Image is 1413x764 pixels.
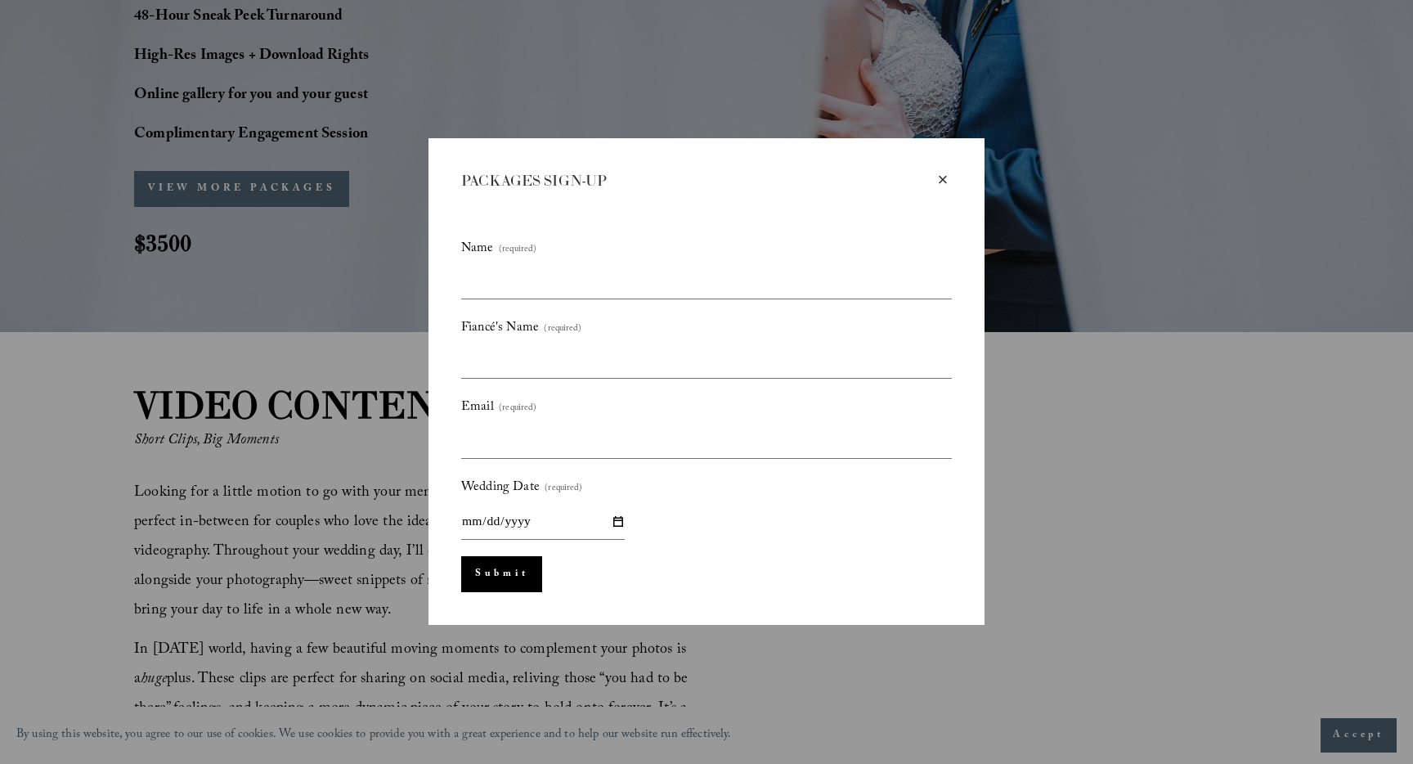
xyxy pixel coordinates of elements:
span: Wedding Date [461,475,540,501]
span: (required) [499,241,536,259]
span: Fiancé's Name [461,316,539,341]
button: Submit [461,556,542,592]
span: (required) [544,321,581,339]
div: Close [934,171,952,189]
span: (required) [545,480,582,498]
span: (required) [499,400,536,418]
span: Name [461,236,494,262]
span: Email [461,395,494,420]
div: PACKAGES SIGN-UP [461,171,934,191]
